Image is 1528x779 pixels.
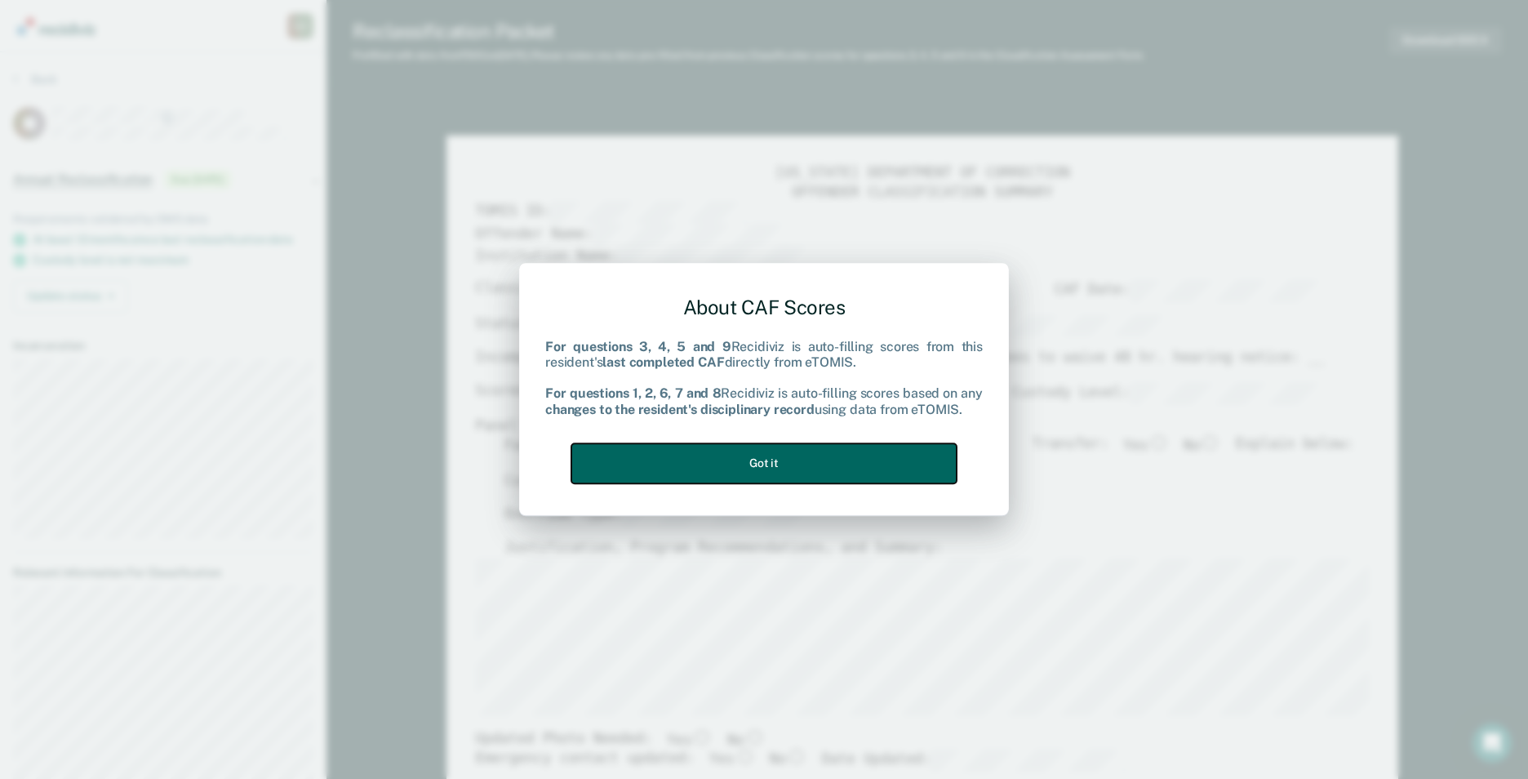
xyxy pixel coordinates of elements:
b: changes to the resident's disciplinary record [545,402,815,417]
div: About CAF Scores [545,283,983,332]
b: For questions 1, 2, 6, 7 and 8 [545,386,721,402]
b: last completed CAF [602,354,724,370]
div: Recidiviz is auto-filling scores from this resident's directly from eTOMIS. Recidiviz is auto-fil... [545,339,983,417]
button: Got it [571,443,957,483]
b: For questions 3, 4, 5 and 9 [545,339,731,354]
